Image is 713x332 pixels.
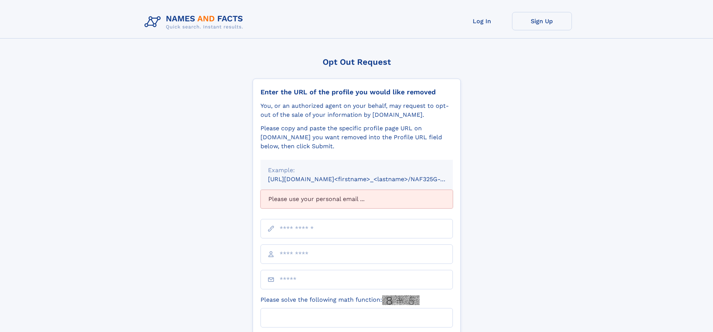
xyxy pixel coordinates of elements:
div: Enter the URL of the profile you would like removed [260,88,453,96]
small: [URL][DOMAIN_NAME]<firstname>_<lastname>/NAF325G-xxxxxxxx [268,176,467,183]
div: Please use your personal email ... [260,190,453,208]
label: Please solve the following math function: [260,295,420,305]
div: Opt Out Request [253,57,461,67]
div: Example: [268,166,445,175]
a: Log In [452,12,512,30]
div: You, or an authorized agent on your behalf, may request to opt-out of the sale of your informatio... [260,101,453,119]
div: Please copy and paste the specific profile page URL on [DOMAIN_NAME] you want removed into the Pr... [260,124,453,151]
img: Logo Names and Facts [141,12,249,32]
a: Sign Up [512,12,572,30]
